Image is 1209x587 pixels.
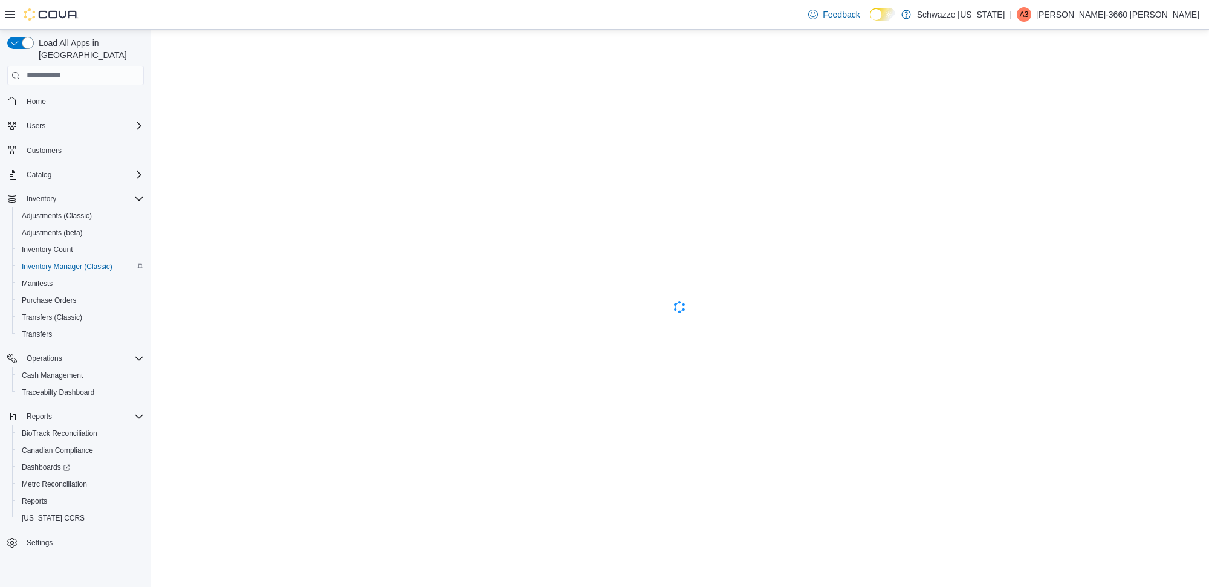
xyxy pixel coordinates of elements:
button: Reports [12,493,149,510]
a: Purchase Orders [17,293,82,308]
span: [US_STATE] CCRS [22,513,85,523]
button: Purchase Orders [12,292,149,309]
div: Angelica-3660 Ortiz [1017,7,1031,22]
a: Customers [22,143,66,158]
span: Inventory [27,194,56,204]
span: Cash Management [22,371,83,380]
span: Dashboards [22,462,70,472]
button: Inventory Count [12,241,149,258]
span: Canadian Compliance [22,446,93,455]
span: Settings [27,538,53,548]
span: Inventory Count [17,242,144,257]
img: Cova [24,8,79,21]
button: Transfers (Classic) [12,309,149,326]
span: Transfers [22,329,52,339]
span: Users [27,121,45,131]
span: Manifests [22,279,53,288]
a: Manifests [17,276,57,291]
span: BioTrack Reconciliation [22,429,97,438]
span: Canadian Compliance [17,443,144,458]
span: Transfers (Classic) [22,313,82,322]
span: Metrc Reconciliation [17,477,144,491]
span: BioTrack Reconciliation [17,426,144,441]
span: Purchase Orders [17,293,144,308]
a: Feedback [803,2,864,27]
span: Washington CCRS [17,511,144,525]
a: Dashboards [12,459,149,476]
span: Load All Apps in [GEOGRAPHIC_DATA] [34,37,144,61]
span: Home [22,94,144,109]
a: Home [22,94,51,109]
button: BioTrack Reconciliation [12,425,149,442]
span: Operations [27,354,62,363]
button: Home [2,92,149,110]
button: Manifests [12,275,149,292]
a: Transfers [17,327,57,342]
button: Inventory Manager (Classic) [12,258,149,275]
button: Traceabilty Dashboard [12,384,149,401]
span: Inventory [22,192,144,206]
a: Cash Management [17,368,88,383]
span: Reports [27,412,52,421]
button: Adjustments (Classic) [12,207,149,224]
button: Reports [22,409,57,424]
span: Settings [22,535,144,550]
button: Inventory [2,190,149,207]
input: Dark Mode [870,8,895,21]
button: Catalog [22,167,56,182]
span: A3 [1020,7,1029,22]
button: Users [22,118,50,133]
p: [PERSON_NAME]-3660 [PERSON_NAME] [1036,7,1199,22]
span: Transfers (Classic) [17,310,144,325]
a: Adjustments (Classic) [17,209,97,223]
button: [US_STATE] CCRS [12,510,149,527]
span: Adjustments (beta) [17,225,144,240]
nav: Complex example [7,88,144,583]
p: | [1010,7,1012,22]
a: Traceabilty Dashboard [17,385,99,400]
span: Inventory Manager (Classic) [17,259,144,274]
a: Settings [22,536,57,550]
button: Operations [2,350,149,367]
span: Reports [22,409,144,424]
button: Customers [2,141,149,159]
button: Transfers [12,326,149,343]
span: Transfers [17,327,144,342]
span: Feedback [823,8,860,21]
span: Dashboards [17,460,144,475]
button: Reports [2,408,149,425]
button: Adjustments (beta) [12,224,149,241]
span: Cash Management [17,368,144,383]
a: Transfers (Classic) [17,310,87,325]
span: Inventory Manager (Classic) [22,262,112,271]
span: Reports [22,496,47,506]
p: Schwazze [US_STATE] [917,7,1005,22]
span: Operations [22,351,144,366]
span: Adjustments (beta) [22,228,83,238]
a: Inventory Manager (Classic) [17,259,117,274]
span: Adjustments (Classic) [22,211,92,221]
a: Inventory Count [17,242,78,257]
a: BioTrack Reconciliation [17,426,102,441]
button: Catalog [2,166,149,183]
span: Reports [17,494,144,508]
button: Canadian Compliance [12,442,149,459]
button: Metrc Reconciliation [12,476,149,493]
button: Settings [2,534,149,551]
a: Canadian Compliance [17,443,98,458]
a: Adjustments (beta) [17,225,88,240]
button: Operations [22,351,67,366]
span: Metrc Reconciliation [22,479,87,489]
span: Customers [22,143,144,158]
span: Traceabilty Dashboard [22,388,94,397]
button: Inventory [22,192,61,206]
span: Traceabilty Dashboard [17,385,144,400]
span: Inventory Count [22,245,73,255]
span: Customers [27,146,62,155]
span: Catalog [22,167,144,182]
span: Catalog [27,170,51,180]
span: Home [27,97,46,106]
span: Adjustments (Classic) [17,209,144,223]
span: Users [22,118,144,133]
